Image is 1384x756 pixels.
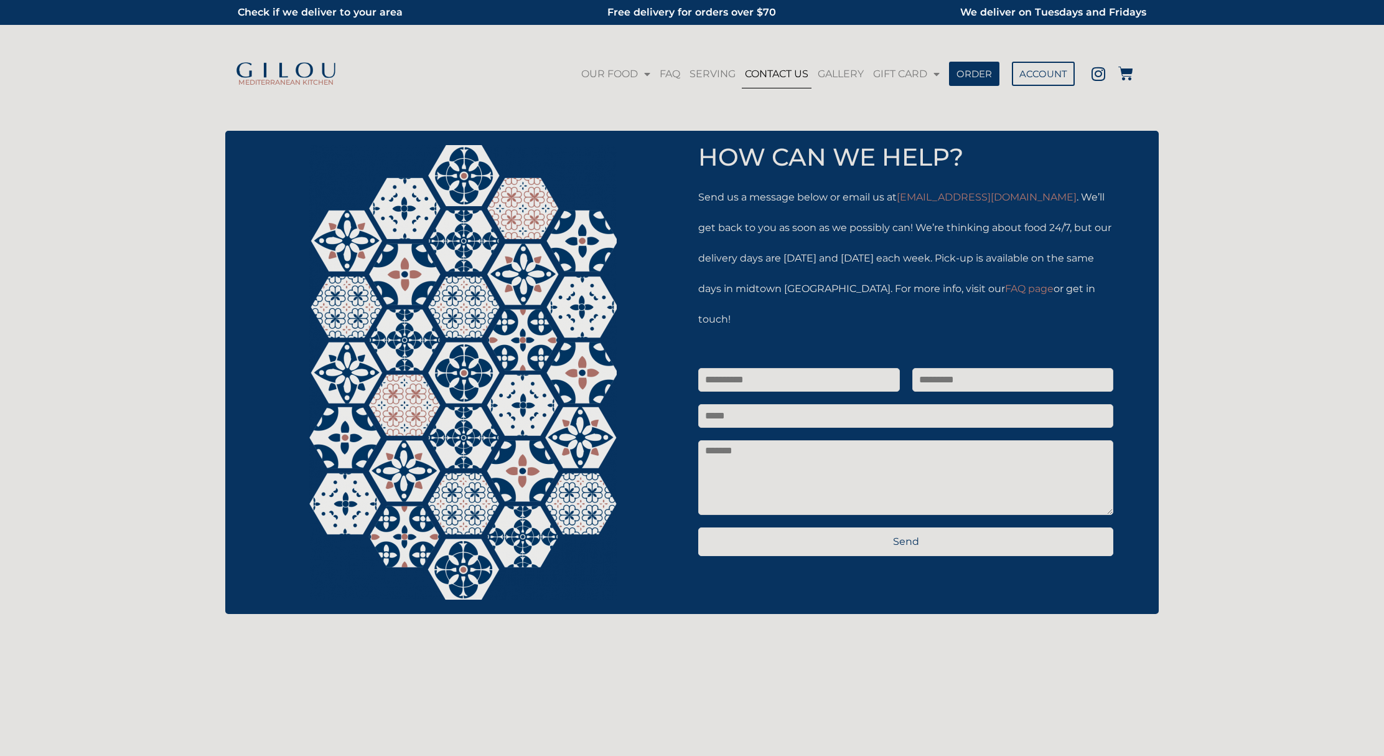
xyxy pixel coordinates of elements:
a: GALLERY [815,60,867,88]
a: GIFT CARD [870,60,943,88]
a: Check if we deliver to your area [238,6,403,18]
a: ORDER [949,62,999,86]
span: ORDER [956,69,992,78]
img: Contact Us Tiles [309,145,617,600]
a: [EMAIL_ADDRESS][DOMAIN_NAME] [897,191,1077,203]
h2: MEDITERRANEAN KITCHEN [231,79,340,86]
div: Send us a message below or email us at . We’ll get back to you as soon as we possibly can! We’re ... [698,182,1113,334]
a: FAQ [657,60,683,88]
a: SERVING [686,60,739,88]
a: FAQ page [1005,283,1054,295]
h2: Free delivery for orders over $70 [545,3,839,22]
h3: HOW CAN WE HELP? [698,145,1144,169]
nav: Menu [577,60,943,88]
a: OUR FOOD [578,60,653,88]
h2: We deliver on Tuesdays and Fridays [852,3,1146,22]
button: Send [698,527,1113,556]
a: CONTACT US [742,60,811,88]
img: Gilou Logo [235,62,337,80]
span: ACCOUNT [1019,69,1067,78]
a: ACCOUNT [1012,62,1075,86]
